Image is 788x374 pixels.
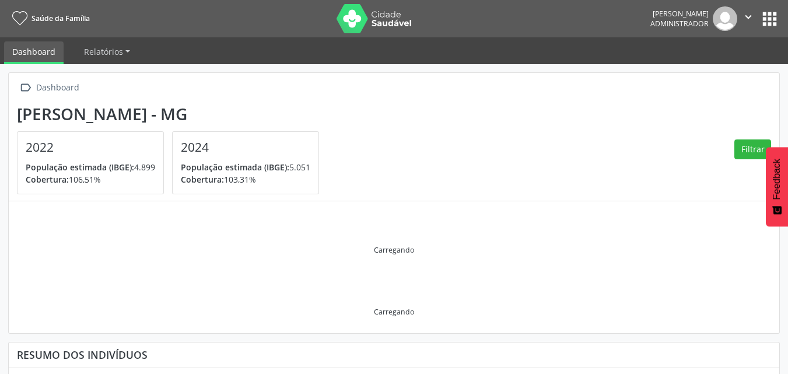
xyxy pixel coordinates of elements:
span: Cobertura: [181,174,224,185]
div: [PERSON_NAME] [650,9,709,19]
div: Carregando [374,307,414,317]
h4: 2022 [26,140,155,155]
a: Dashboard [4,41,64,64]
div: Dashboard [34,79,81,96]
a: Saúde da Família [8,9,90,28]
p: 4.899 [26,161,155,173]
div: Carregando [374,245,414,255]
span: Saúde da Família [31,13,90,23]
a:  Dashboard [17,79,81,96]
button: Feedback - Mostrar pesquisa [766,147,788,226]
button:  [737,6,759,31]
span: Administrador [650,19,709,29]
p: 103,31% [181,173,310,186]
p: 5.051 [181,161,310,173]
div: Resumo dos indivíduos [17,348,771,361]
span: Relatórios [84,46,123,57]
span: Feedback [772,159,782,200]
img: img [713,6,737,31]
h4: 2024 [181,140,310,155]
span: População estimada (IBGE): [181,162,289,173]
i:  [17,79,34,96]
div: [PERSON_NAME] - MG [17,104,327,124]
button: apps [759,9,780,29]
span: População estimada (IBGE): [26,162,134,173]
p: 106,51% [26,173,155,186]
i:  [742,11,755,23]
span: Cobertura: [26,174,69,185]
button: Filtrar [734,139,771,159]
a: Relatórios [76,41,138,62]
